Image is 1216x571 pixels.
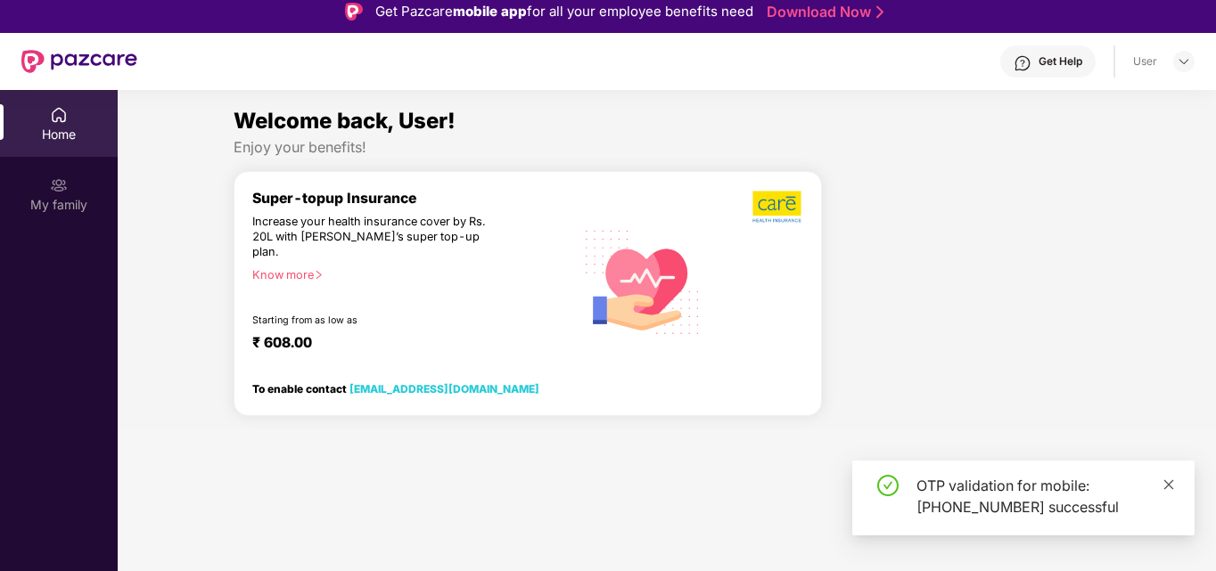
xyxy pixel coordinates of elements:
div: Enjoy your benefits! [234,138,1100,157]
strong: mobile app [453,3,527,20]
img: svg+xml;base64,PHN2ZyBpZD0iRHJvcGRvd24tMzJ4MzIiIHhtbG5zPSJodHRwOi8vd3d3LnczLm9yZy8yMDAwL3N2ZyIgd2... [1177,54,1191,69]
div: Starting from as low as [252,314,498,327]
div: To enable contact [252,382,539,395]
div: User [1133,54,1157,69]
a: Download Now [767,3,878,21]
span: check-circle [877,475,899,496]
div: Super-topup Insurance [252,190,574,207]
span: right [314,270,324,280]
div: ₹ 608.00 [252,334,556,355]
img: New Pazcare Logo [21,50,137,73]
div: Increase your health insurance cover by Rs. 20L with [PERSON_NAME]’s super top-up plan. [252,215,497,260]
span: close [1163,478,1175,491]
span: Welcome back, User! [234,108,456,134]
img: svg+xml;base64,PHN2ZyBpZD0iSGVscC0zMngzMiIgeG1sbnM9Imh0dHA6Ly93d3cudzMub3JnLzIwMDAvc3ZnIiB3aWR0aD... [1014,54,1031,72]
img: Stroke [876,3,883,21]
img: svg+xml;base64,PHN2ZyB3aWR0aD0iMjAiIGhlaWdodD0iMjAiIHZpZXdCb3g9IjAgMCAyMCAyMCIgZmlsbD0ibm9uZSIgeG... [50,176,68,194]
img: b5dec4f62d2307b9de63beb79f102df3.png [752,190,803,224]
div: Know more [252,268,563,281]
img: Logo [345,3,363,20]
div: OTP validation for mobile: [PHONE_NUMBER] successful [916,475,1173,518]
div: Get Pazcare for all your employee benefits need [375,1,753,22]
div: Get Help [1039,54,1082,69]
img: svg+xml;base64,PHN2ZyBpZD0iSG9tZSIgeG1sbnM9Imh0dHA6Ly93d3cudzMub3JnLzIwMDAvc3ZnIiB3aWR0aD0iMjAiIG... [50,106,68,124]
img: svg+xml;base64,PHN2ZyB4bWxucz0iaHR0cDovL3d3dy53My5vcmcvMjAwMC9zdmciIHhtbG5zOnhsaW5rPSJodHRwOi8vd3... [574,211,712,351]
a: [EMAIL_ADDRESS][DOMAIN_NAME] [349,382,539,396]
